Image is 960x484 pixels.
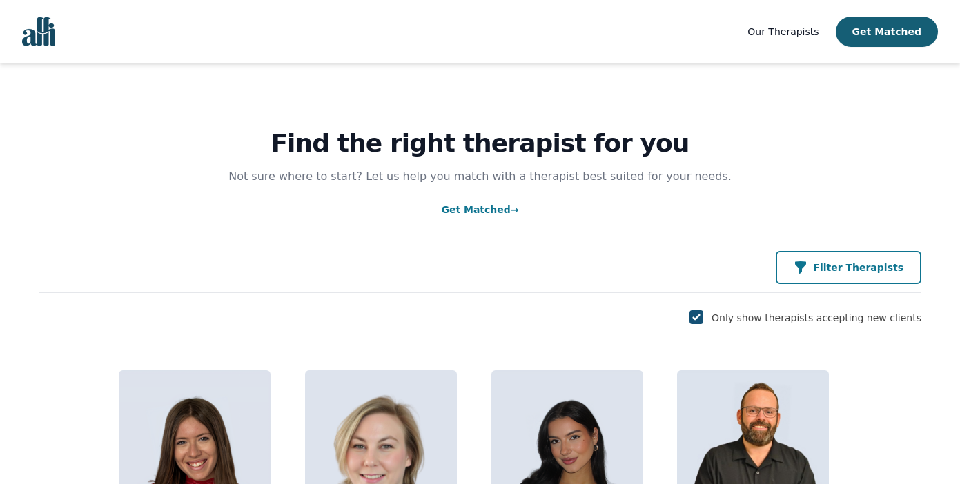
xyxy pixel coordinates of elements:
p: Not sure where to start? Let us help you match with a therapist best suited for your needs. [215,168,745,185]
h1: Find the right therapist for you [39,130,921,157]
a: Our Therapists [747,23,819,40]
button: Get Matched [836,17,938,47]
span: Our Therapists [747,26,819,37]
button: Filter Therapists [776,251,921,284]
span: → [511,204,519,215]
a: Get Matched [441,204,518,215]
p: Filter Therapists [813,261,903,274]
label: Only show therapists accepting new clients [712,312,921,323]
img: alli logo [22,17,55,46]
